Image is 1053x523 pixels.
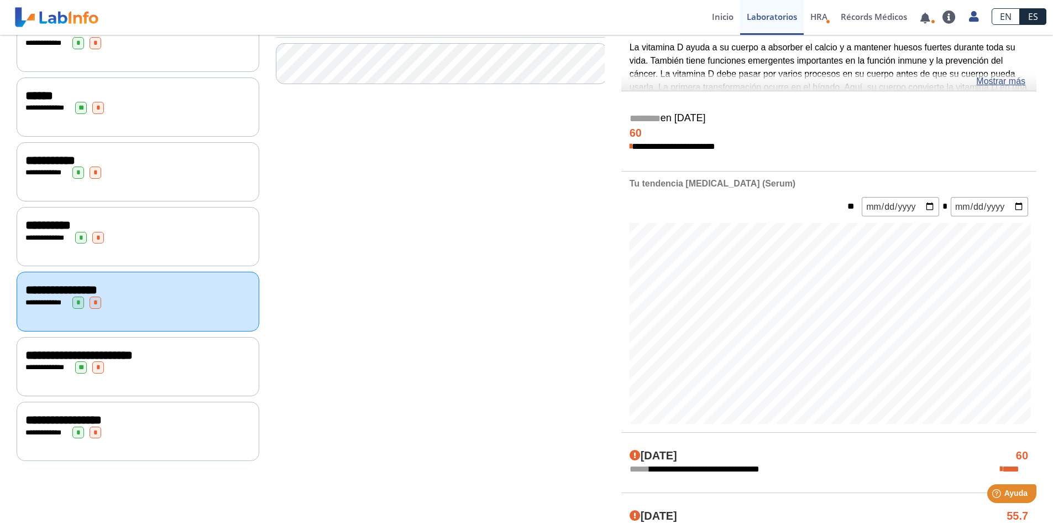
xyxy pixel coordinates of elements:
[951,197,1028,216] input: mm/dd/yyyy
[630,127,1028,140] h4: 60
[1016,449,1028,463] h4: 60
[630,510,677,523] h4: [DATE]
[1007,510,1028,523] h4: 55.7
[630,41,1028,133] p: La vitamina D ayuda a su cuerpo a absorber el calcio y a mantener huesos fuertes durante toda su ...
[976,75,1025,88] a: Mostrar más
[810,11,827,22] span: HRA
[862,197,939,216] input: mm/dd/yyyy
[992,8,1020,25] a: EN
[1020,8,1046,25] a: ES
[630,449,677,463] h4: [DATE]
[630,179,795,188] b: Tu tendencia [MEDICAL_DATA] (Serum)
[955,480,1041,511] iframe: Help widget launcher
[630,112,1028,125] h5: en [DATE]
